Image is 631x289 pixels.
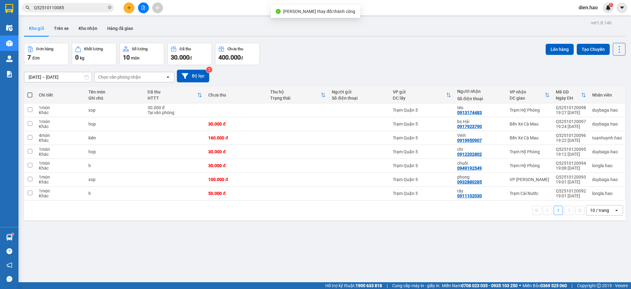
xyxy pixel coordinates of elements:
div: Chi tiết [39,93,82,97]
sup: 1 [609,3,613,7]
button: Hàng đã giao [102,21,138,36]
span: question-circle [6,248,12,254]
button: Khối lượng0kg [72,43,116,65]
span: 400.000 [218,54,241,61]
div: Trạm Hộ Phòng [510,108,550,113]
button: Số lượng10món [120,43,164,65]
div: ĐC lấy [393,96,446,101]
span: close-circle [108,5,112,11]
div: HTTT [148,96,197,101]
span: plus [127,6,131,10]
div: tuanhuynh.hao [592,135,622,140]
div: Tên món [88,89,141,94]
div: Người nhận [457,89,503,94]
div: ĐC giao [510,96,545,101]
div: 19:08 [DATE] [556,166,586,171]
img: solution-icon [6,71,13,77]
div: chi [457,147,503,152]
button: Tạo Chuyến [577,44,610,55]
div: tèo [457,105,503,110]
div: 19:01 [DATE] [556,193,586,198]
img: icon-new-feature [605,5,611,10]
span: Miền Nam [442,282,518,289]
div: 10 / trang [590,207,609,213]
div: Q52510120095 [556,147,586,152]
div: 30.000 đ [208,163,264,168]
div: hop [88,149,141,154]
div: 19:01 [DATE] [556,180,586,184]
div: Q52510120093 [556,175,586,180]
div: longla.hao [592,191,622,196]
div: Nhân viên [592,93,622,97]
div: duybaga.hao [592,149,622,154]
div: 0932880285 [457,180,482,184]
div: chuối [457,161,503,166]
div: VP [PERSON_NAME] [510,177,550,182]
div: ver 1.8.146 [591,19,612,26]
span: đơn [32,56,40,60]
div: Q52510120098 [556,105,586,110]
div: Trạm Quận 5 [393,191,451,196]
th: Toggle SortBy [390,87,454,103]
div: Trạm Quận 5 [393,177,451,182]
span: Hỗ trợ kỹ thuật: [325,282,382,289]
button: Kho gửi [24,21,49,36]
div: Khác [39,138,82,143]
div: 1 món [39,175,82,180]
th: Toggle SortBy [267,87,329,103]
div: Khác [39,124,82,129]
button: Trên xe [49,21,74,36]
strong: 1900 633 818 [356,283,382,288]
img: warehouse-icon [6,56,13,62]
button: Bộ lọc [177,70,209,82]
span: 10 [123,54,130,61]
div: Đã thu [180,47,191,51]
div: Q52510120096 [556,133,586,138]
div: 0913174483 [457,110,482,115]
svg: open [614,208,619,213]
button: caret-down [617,2,627,13]
div: 1 món [39,188,82,193]
div: Người gửi [332,89,386,94]
div: 0919950907 [457,138,482,143]
div: Khác [39,166,82,171]
div: Tại văn phòng [148,110,202,115]
button: Đã thu30.000đ [167,43,212,65]
div: 4 món [39,133,82,138]
div: 30.000 đ [208,122,264,126]
span: caret-down [619,5,625,10]
span: aim [155,6,160,10]
div: Trạng thái [270,96,321,101]
sup: 1 [12,233,14,235]
div: Khác [39,152,82,157]
div: Trạm Quận 5 [393,135,451,140]
div: Đã thu [148,89,197,94]
span: close-circle [108,6,112,9]
div: h [88,163,141,168]
div: Đơn hàng [36,47,53,51]
span: dien.hao [574,4,603,11]
div: Khối lượng [84,47,103,51]
div: 0912202802 [457,152,482,157]
span: 7 [27,54,31,61]
button: Lên hàng [546,44,574,55]
span: [PERSON_NAME] thay đổi thành công [283,9,355,14]
div: Trạm Hộ Phòng [510,163,550,168]
span: đ [189,56,192,60]
span: 30.000 [171,54,189,61]
img: warehouse-icon [6,234,13,241]
div: kiên [88,135,141,140]
input: Tìm tên, số ĐT hoặc mã đơn [34,4,107,11]
div: Trạm Quận 5 [393,149,451,154]
span: ⚪️ [519,284,521,287]
div: 30.000 đ [208,149,264,154]
div: 1 món [39,105,82,110]
div: 1 món [39,147,82,152]
div: Trạm Quận 5 [393,122,451,126]
div: Trạm Hộ Phòng [510,149,550,154]
button: plus [124,2,134,13]
button: aim [152,2,163,13]
div: 19:22 [DATE] [556,138,586,143]
div: 100.000 đ [208,177,264,182]
div: 0917923790 [457,124,482,129]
